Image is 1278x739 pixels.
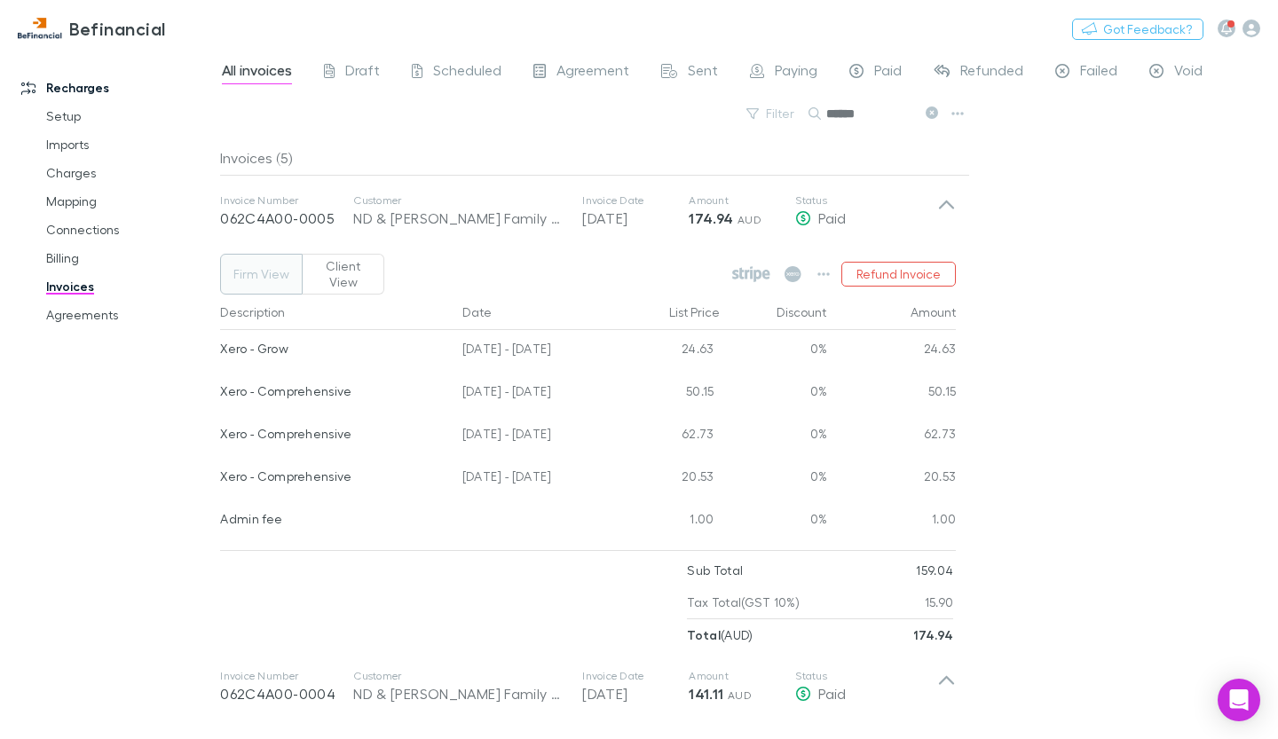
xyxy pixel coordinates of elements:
[874,61,902,84] span: Paid
[455,415,615,458] div: [DATE] - [DATE]
[615,415,722,458] div: 62.73
[28,187,230,216] a: Mapping
[220,208,353,229] p: 062C4A00-0005
[925,586,954,618] p: 15.90
[455,373,615,415] div: [DATE] - [DATE]
[1218,679,1260,721] div: Open Intercom Messenger
[353,669,564,683] p: Customer
[828,458,957,500] div: 20.53
[220,415,448,452] div: Xero - Comprehensive
[353,193,564,208] p: Customer
[582,669,689,683] p: Invoice Date
[728,688,752,702] span: AUD
[220,500,448,538] div: Admin fee
[775,61,817,84] span: Paying
[345,61,380,84] span: Draft
[795,669,937,683] p: Status
[689,669,795,683] p: Amount
[220,458,448,495] div: Xero - Comprehensive
[722,330,828,373] div: 0%
[220,330,448,367] div: Xero - Grow
[69,18,166,39] h3: Befinancial
[353,208,564,229] div: ND & [PERSON_NAME] Family Trust
[302,254,384,295] button: Client View
[916,554,953,586] p: 159.04
[206,651,970,722] div: Invoice Number062C4A00-0004CustomerND & [PERSON_NAME] Family TrustInvoice Date[DATE]Amount141.11 ...
[28,244,230,272] a: Billing
[689,193,795,208] p: Amount
[828,415,957,458] div: 62.73
[4,74,230,102] a: Recharges
[206,176,970,247] div: Invoice Number062C4A00-0005CustomerND & [PERSON_NAME] Family TrustInvoice Date[DATE]Amount174.94 ...
[913,627,953,642] strong: 174.94
[220,254,303,295] button: Firm View
[28,301,230,329] a: Agreements
[687,586,800,618] p: Tax Total (GST 10%)
[220,193,353,208] p: Invoice Number
[7,7,177,50] a: Befinancial
[687,619,753,651] p: ( AUD )
[28,130,230,159] a: Imports
[828,373,957,415] div: 50.15
[738,103,805,124] button: Filter
[28,216,230,244] a: Connections
[689,209,733,227] strong: 174.94
[615,373,722,415] div: 50.15
[222,61,292,84] span: All invoices
[582,193,689,208] p: Invoice Date
[582,683,689,704] p: [DATE]
[615,500,722,543] div: 1.00
[455,458,615,500] div: [DATE] - [DATE]
[795,193,937,208] p: Status
[689,685,723,703] strong: 141.11
[220,373,448,410] div: Xero - Comprehensive
[455,330,615,373] div: [DATE] - [DATE]
[722,458,828,500] div: 0%
[738,213,761,226] span: AUD
[18,18,62,39] img: Befinancial's Logo
[722,373,828,415] div: 0%
[688,61,718,84] span: Sent
[828,500,957,543] div: 1.00
[615,330,722,373] div: 24.63
[28,159,230,187] a: Charges
[353,683,564,704] div: ND & [PERSON_NAME] Family Trust
[220,683,353,704] p: 062C4A00-0004
[841,262,956,287] button: Refund Invoice
[220,669,353,683] p: Invoice Number
[1072,19,1203,40] button: Got Feedback?
[28,272,230,301] a: Invoices
[1174,61,1203,84] span: Void
[433,61,501,84] span: Scheduled
[722,500,828,543] div: 0%
[828,330,957,373] div: 24.63
[687,554,743,586] p: Sub Total
[582,208,689,229] p: [DATE]
[615,458,722,500] div: 20.53
[687,627,721,642] strong: Total
[818,209,846,226] span: Paid
[722,415,828,458] div: 0%
[818,685,846,702] span: Paid
[1080,61,1117,84] span: Failed
[28,102,230,130] a: Setup
[960,61,1023,84] span: Refunded
[556,61,629,84] span: Agreement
